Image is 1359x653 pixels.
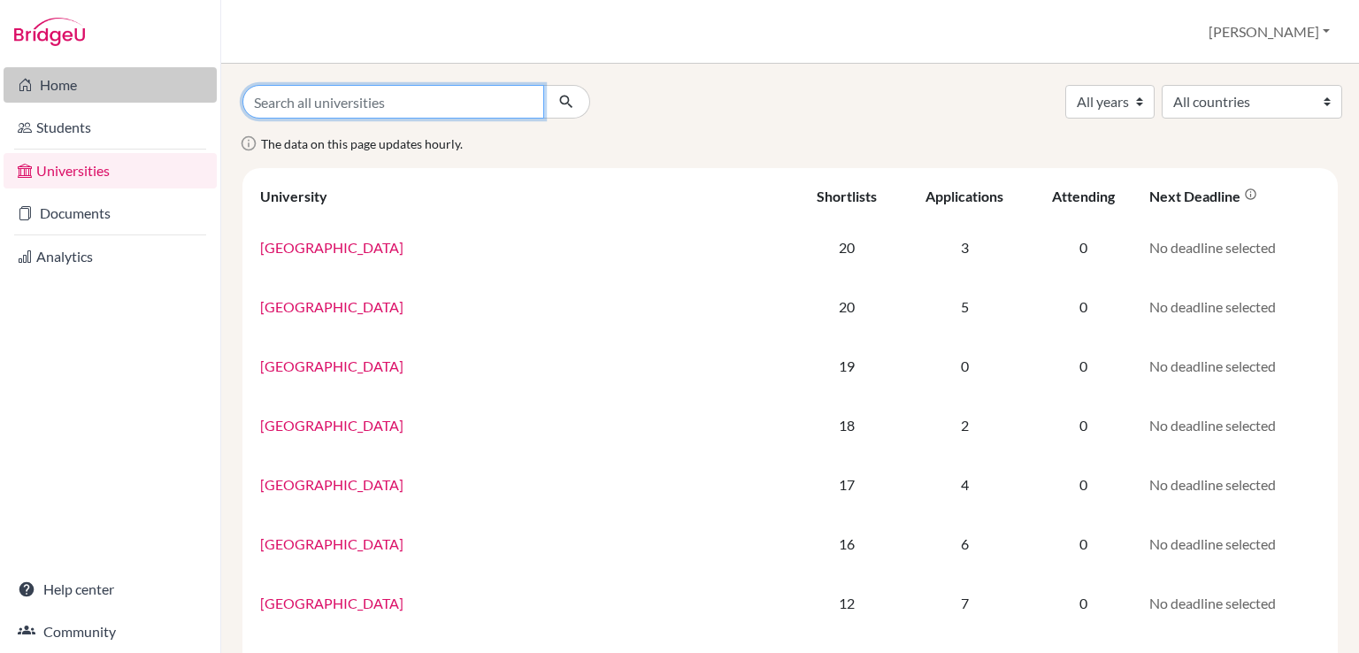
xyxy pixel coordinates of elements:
[795,277,901,336] td: 20
[1149,188,1257,204] div: Next deadline
[260,239,403,256] a: [GEOGRAPHIC_DATA]
[242,85,544,119] input: Search all universities
[1029,277,1139,336] td: 0
[1149,535,1276,552] span: No deadline selected
[4,110,217,145] a: Students
[1029,336,1139,396] td: 0
[795,455,901,514] td: 17
[900,573,1029,633] td: 7
[4,239,217,274] a: Analytics
[14,18,85,46] img: Bridge-U
[900,277,1029,336] td: 5
[795,336,901,396] td: 19
[4,196,217,231] a: Documents
[900,455,1029,514] td: 4
[260,357,403,374] a: [GEOGRAPHIC_DATA]
[795,573,901,633] td: 12
[1029,218,1139,277] td: 0
[1052,188,1115,204] div: Attending
[1149,357,1276,374] span: No deadline selected
[1149,476,1276,493] span: No deadline selected
[1201,15,1338,49] button: [PERSON_NAME]
[900,396,1029,455] td: 2
[1029,455,1139,514] td: 0
[1029,573,1139,633] td: 0
[1029,396,1139,455] td: 0
[900,336,1029,396] td: 0
[4,572,217,607] a: Help center
[260,298,403,315] a: [GEOGRAPHIC_DATA]
[795,396,901,455] td: 18
[900,514,1029,573] td: 6
[260,476,403,493] a: [GEOGRAPHIC_DATA]
[817,188,877,204] div: Shortlists
[4,67,217,103] a: Home
[1149,298,1276,315] span: No deadline selected
[925,188,1003,204] div: Applications
[795,514,901,573] td: 16
[1029,514,1139,573] td: 0
[900,218,1029,277] td: 3
[250,175,795,218] th: University
[4,614,217,649] a: Community
[1149,595,1276,611] span: No deadline selected
[1149,239,1276,256] span: No deadline selected
[4,153,217,188] a: Universities
[1149,417,1276,434] span: No deadline selected
[260,417,403,434] a: [GEOGRAPHIC_DATA]
[261,136,463,151] span: The data on this page updates hourly.
[795,218,901,277] td: 20
[260,595,403,611] a: [GEOGRAPHIC_DATA]
[260,535,403,552] a: [GEOGRAPHIC_DATA]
